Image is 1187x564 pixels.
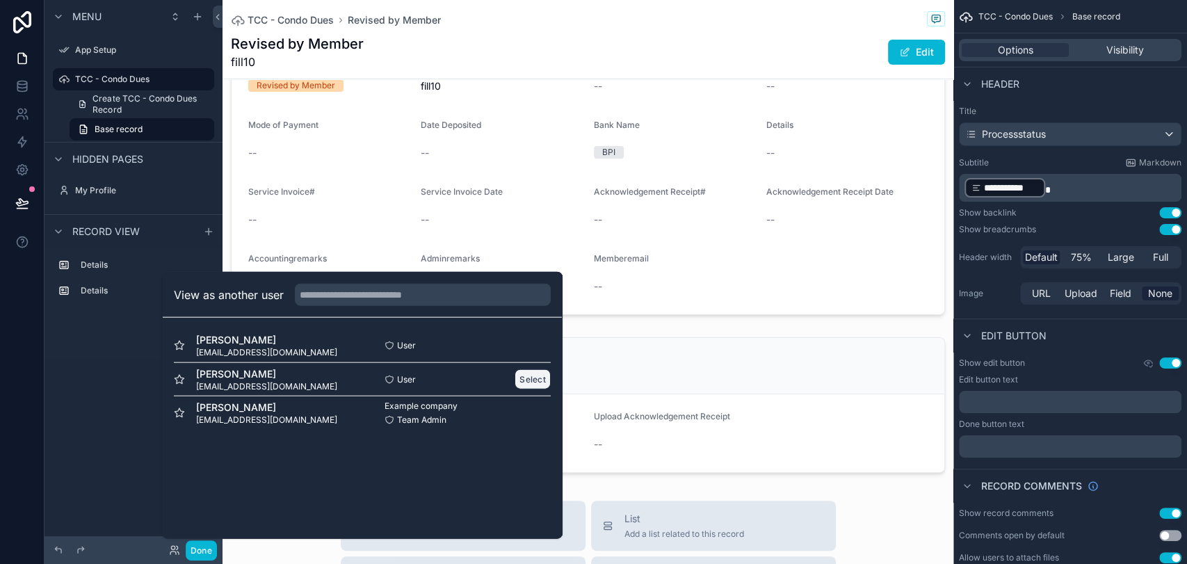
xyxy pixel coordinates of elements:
span: Base record [95,124,143,135]
label: Title [959,106,1181,117]
label: Edit button text [959,374,1018,385]
span: Menu [72,10,102,24]
div: Show breadcrumbs [959,224,1036,235]
span: Edit button [981,329,1047,343]
span: TCC - Condo Dues [978,11,1053,22]
span: Record comments [981,479,1082,493]
h2: View as another user [174,287,284,303]
span: Base record [1072,11,1120,22]
span: Large [1108,250,1134,264]
span: Field [1110,287,1131,300]
span: Processstatus [982,127,1046,141]
div: scrollable content [959,435,1181,458]
a: Revised by Member [348,13,441,27]
label: My Profile [75,185,211,196]
span: URL [1032,287,1051,300]
span: fill10 [231,54,364,70]
a: TCC - Condo Dues [53,68,214,90]
div: Comments open by default [959,530,1065,541]
button: ListAdd a list related to this record [591,501,836,551]
button: Processstatus [959,122,1181,146]
span: Visibility [1106,43,1144,57]
button: Done [186,540,217,561]
span: Upload [1065,287,1097,300]
a: App Setup [53,39,214,61]
span: Team Admin [397,414,446,425]
span: [EMAIL_ADDRESS][DOMAIN_NAME] [196,414,337,425]
button: Edit [888,40,945,65]
span: Default [1025,250,1058,264]
span: User [397,340,416,351]
label: Subtitle [959,157,989,168]
a: My Profile [53,179,214,202]
span: Markdown [1139,157,1181,168]
span: Header [981,77,1019,91]
a: Create TCC - Condo Dues Record [70,93,214,115]
span: Options [998,43,1033,57]
div: Show record comments [959,508,1053,519]
label: App Setup [75,45,211,56]
label: Details [81,259,209,271]
span: [EMAIL_ADDRESS][DOMAIN_NAME] [196,347,337,358]
div: scrollable content [959,391,1181,413]
span: Full [1153,250,1168,264]
h1: Revised by Member [231,34,364,54]
span: Hidden pages [72,152,143,166]
span: [PERSON_NAME] [196,333,337,347]
label: Header width [959,252,1015,263]
div: Show backlink [959,207,1017,218]
span: [PERSON_NAME] [196,366,337,380]
a: TCC - Condo Dues [231,13,334,27]
label: Done button text [959,419,1024,430]
span: Create TCC - Condo Dues Record [92,93,206,115]
div: scrollable content [45,248,223,316]
a: Markdown [1125,157,1181,168]
span: [EMAIL_ADDRESS][DOMAIN_NAME] [196,380,337,392]
span: List [624,512,744,526]
button: Select [515,369,551,389]
span: [PERSON_NAME] [196,400,337,414]
a: Base record [70,118,214,140]
label: Image [959,288,1015,299]
span: 75% [1071,250,1092,264]
label: Show edit button [959,357,1025,369]
span: None [1148,287,1172,300]
span: User [397,373,416,385]
span: Example company [385,400,458,411]
span: TCC - Condo Dues [248,13,334,27]
span: Record view [72,225,140,239]
div: scrollable content [959,174,1181,202]
label: Details [81,285,209,296]
span: Add a list related to this record [624,529,744,540]
label: TCC - Condo Dues [75,74,206,85]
